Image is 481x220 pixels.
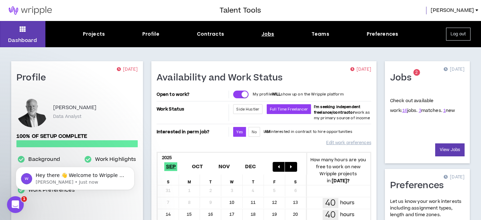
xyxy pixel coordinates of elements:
h1: Profile [16,72,51,84]
span: [PERSON_NAME] [431,7,474,14]
span: work as my primary source of income [314,104,370,121]
div: S [158,175,179,185]
a: 1 [443,107,446,114]
p: Dashboard [8,37,37,44]
div: Teams [311,30,329,38]
span: jobs. [402,107,418,114]
p: Open to work? [157,92,228,97]
iframe: Intercom notifications message [5,152,145,201]
span: Side Hustler [236,107,259,112]
span: 2 [415,70,418,76]
span: Yes [236,129,243,135]
span: Nov [217,162,231,171]
b: 2025 [162,155,172,161]
p: Data Analyst [53,113,81,120]
span: 1 [21,196,27,202]
p: Let us know your work interests including assignment types, length and time zones. [390,198,465,219]
button: Log out [446,28,471,41]
div: Contracts [197,30,224,38]
a: Edit work preferences [326,137,371,149]
h1: Jobs [390,72,417,84]
a: 16 [402,107,407,114]
p: Interested in perm job? [157,127,228,137]
div: W [221,175,243,185]
h3: Talent Tools [220,5,261,16]
p: How many hours are you free to work on new Wripple projects in [306,156,370,184]
div: F [264,175,285,185]
sup: 2 [413,69,420,76]
a: 3 [419,107,421,114]
a: View Jobs [435,143,465,156]
p: Work Status [157,104,228,114]
p: [DATE] [117,66,138,73]
p: hours [340,199,355,207]
h1: Availability and Work Status [157,72,288,84]
div: T [243,175,264,185]
div: T [200,175,221,185]
div: Preferences [367,30,399,38]
span: matches. [419,107,442,114]
div: Jobs [261,30,274,38]
p: 100% of setup complete [16,133,138,140]
p: Check out available work: [390,98,455,114]
p: I interested in contract to hire opportunities [264,129,352,135]
p: [DATE] [444,174,465,181]
h1: Preferences [390,180,449,191]
div: M [179,175,200,185]
strong: WILL [272,92,281,97]
span: Sep [164,162,177,171]
p: [PERSON_NAME] [53,104,96,112]
p: My profile show up on the Wripple platform [253,92,343,97]
div: Projects [83,30,105,38]
strong: AM [265,129,270,134]
div: S [285,175,307,185]
iframe: Intercom live chat [7,196,24,213]
span: new [443,107,455,114]
b: I'm seeking independent freelance/contractor [314,104,360,115]
p: [DATE] [350,66,371,73]
p: [DATE] [444,66,465,73]
p: hours [340,211,355,219]
span: No [252,129,257,135]
span: Oct [191,162,204,171]
div: Profile [142,30,159,38]
div: Kelly N. [16,96,48,127]
b: [DATE] ? [332,178,350,184]
span: Dec [244,162,258,171]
